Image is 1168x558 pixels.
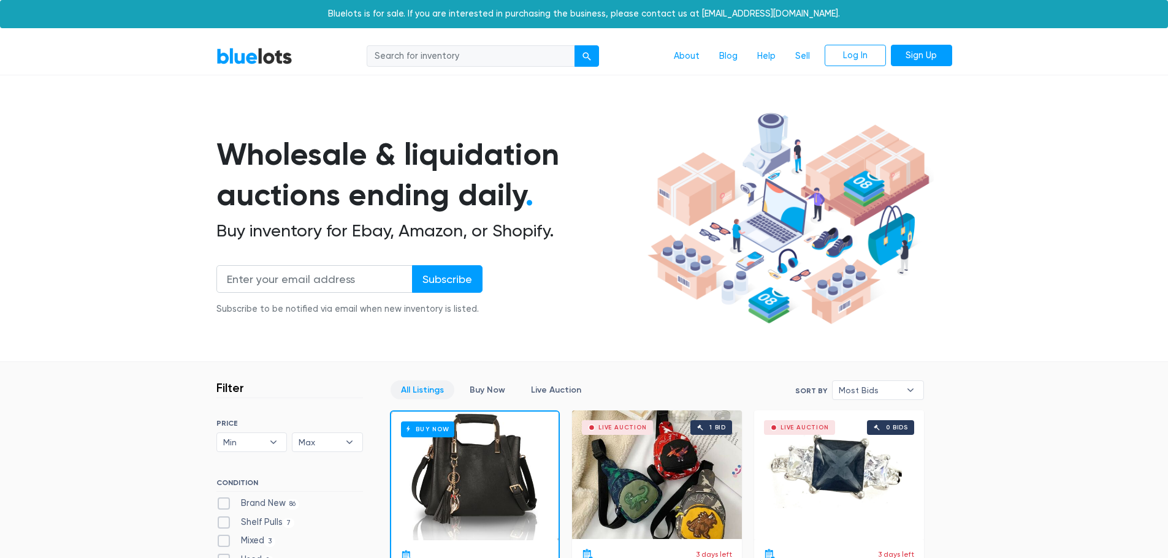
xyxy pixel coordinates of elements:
[459,380,516,399] a: Buy Now
[216,265,413,293] input: Enter your email address
[216,380,244,395] h3: Filter
[223,433,264,451] span: Min
[401,421,454,437] h6: Buy Now
[709,424,726,431] div: 1 bid
[525,176,533,213] span: .
[598,424,647,431] div: Live Auction
[216,534,276,548] label: Mixed
[367,45,575,67] input: Search for inventory
[216,478,363,492] h6: CONDITION
[286,499,300,509] span: 86
[391,380,454,399] a: All Listings
[825,45,886,67] a: Log In
[747,45,785,68] a: Help
[216,497,300,510] label: Brand New
[337,433,362,451] b: ▾
[216,134,643,216] h1: Wholesale & liquidation auctions ending daily
[709,45,747,68] a: Blog
[521,380,592,399] a: Live Auction
[216,47,292,65] a: BlueLots
[412,265,483,293] input: Subscribe
[643,107,934,330] img: hero-ee84e7d0318cb26816c560f6b4441b76977f77a177738b4e94f68c95b2b83dbb.png
[891,45,952,67] a: Sign Up
[754,410,924,539] a: Live Auction 0 bids
[283,518,295,528] span: 7
[216,303,483,316] div: Subscribe to be notified via email when new inventory is listed.
[898,381,923,399] b: ▾
[781,424,829,431] div: Live Auction
[264,537,276,547] span: 3
[572,410,742,539] a: Live Auction 1 bid
[839,381,900,399] span: Most Bids
[785,45,820,68] a: Sell
[216,419,363,428] h6: PRICE
[299,433,339,451] span: Max
[795,385,827,396] label: Sort By
[216,516,295,529] label: Shelf Pulls
[664,45,709,68] a: About
[261,433,286,451] b: ▾
[216,221,643,241] h2: Buy inventory for Ebay, Amazon, or Shopify.
[391,412,559,540] a: Buy Now
[886,424,908,431] div: 0 bids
